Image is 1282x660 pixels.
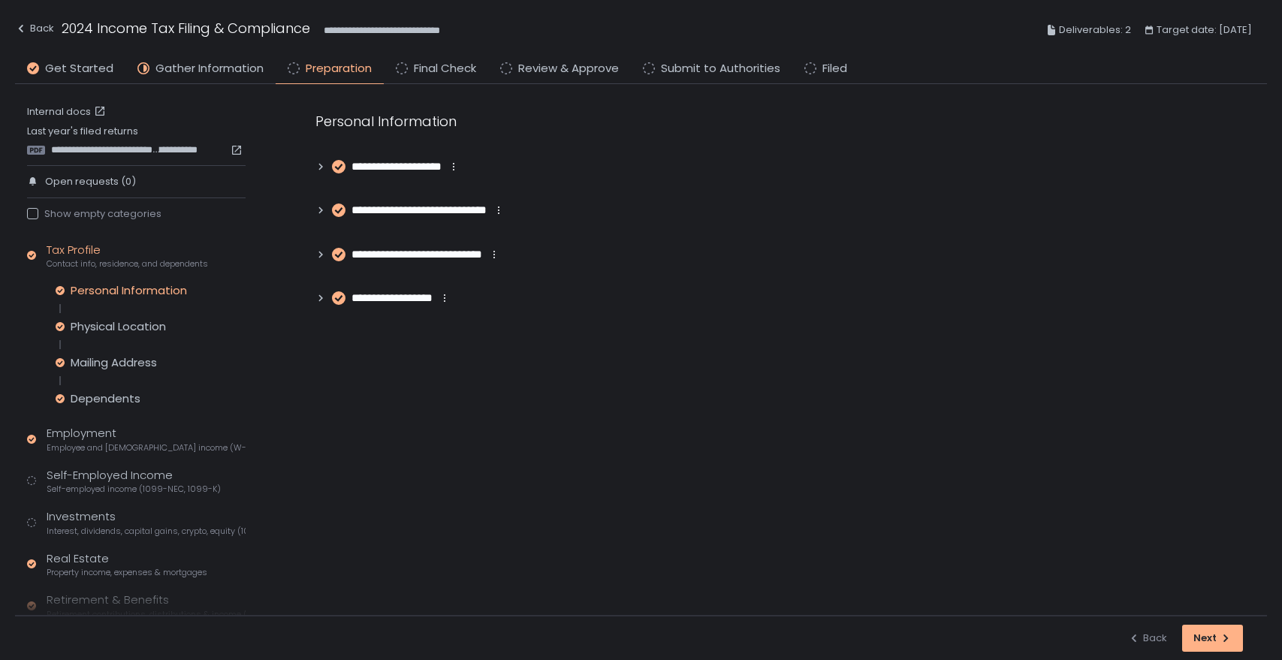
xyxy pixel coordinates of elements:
div: Back [1128,631,1167,645]
span: Employee and [DEMOGRAPHIC_DATA] income (W-2s) [47,442,246,454]
button: Next [1182,625,1243,652]
div: Last year's filed returns [27,125,246,156]
div: Next [1193,631,1232,645]
span: Contact info, residence, and dependents [47,258,208,270]
span: Gather Information [155,60,264,77]
span: Self-employed income (1099-NEC, 1099-K) [47,484,221,495]
span: Retirement contributions, distributions & income (1099-R, 5498) [47,609,246,620]
span: Get Started [45,60,113,77]
div: Self-Employed Income [47,467,221,496]
div: Back [15,20,54,38]
span: Final Check [414,60,476,77]
button: Back [15,18,54,43]
span: Deliverables: 2 [1059,21,1131,39]
a: Internal docs [27,105,109,119]
span: Filed [822,60,847,77]
span: Interest, dividends, capital gains, crypto, equity (1099s, K-1s) [47,526,246,537]
div: Retirement & Benefits [47,592,246,620]
span: Open requests (0) [45,175,136,188]
span: Preparation [306,60,372,77]
div: Personal Information [71,283,187,298]
div: Investments [47,508,246,537]
div: Mailing Address [71,355,157,370]
div: Dependents [71,391,140,406]
span: Target date: [DATE] [1157,21,1252,39]
div: Personal Information [315,111,1036,131]
div: Physical Location [71,319,166,334]
h1: 2024 Income Tax Filing & Compliance [62,18,310,38]
button: Back [1128,625,1167,652]
div: Real Estate [47,550,207,579]
span: Submit to Authorities [661,60,780,77]
span: Property income, expenses & mortgages [47,567,207,578]
div: Tax Profile [47,242,208,270]
div: Employment [47,425,246,454]
span: Review & Approve [518,60,619,77]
